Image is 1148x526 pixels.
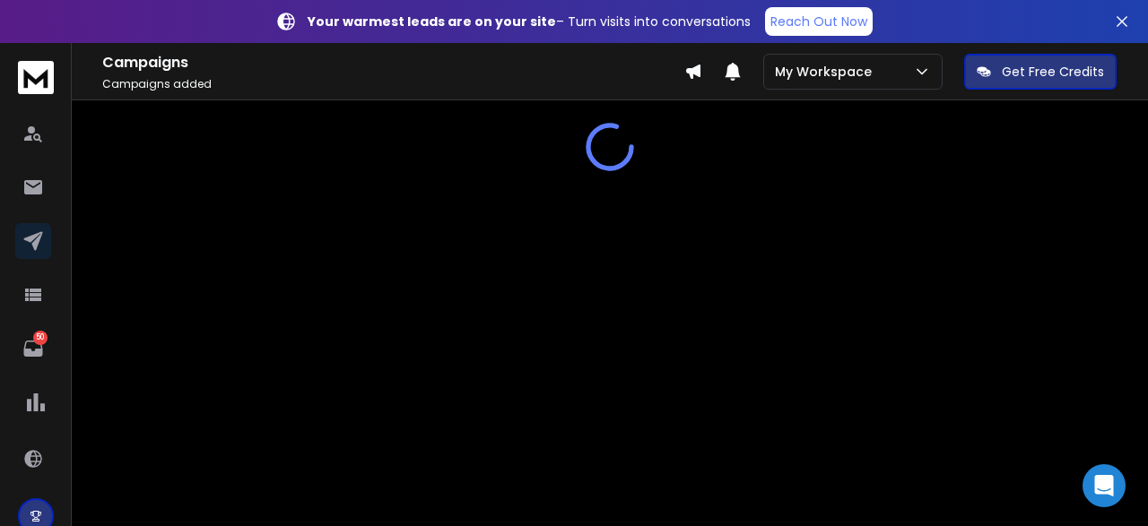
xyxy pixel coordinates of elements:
p: Reach Out Now [770,13,867,30]
button: Get Free Credits [964,54,1117,90]
strong: Your warmest leads are on your site [308,13,556,30]
p: Get Free Credits [1002,63,1104,81]
a: Reach Out Now [765,7,873,36]
a: 50 [15,331,51,366]
p: 50 [33,331,48,345]
p: My Workspace [775,63,879,81]
p: Campaigns added [102,77,684,91]
img: logo [18,61,54,94]
p: – Turn visits into conversations [308,13,751,30]
h1: Campaigns [102,52,684,73]
div: Open Intercom Messenger [1083,464,1126,507]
